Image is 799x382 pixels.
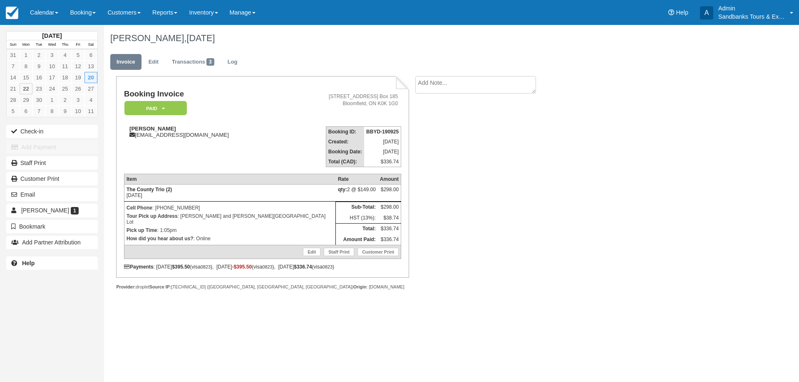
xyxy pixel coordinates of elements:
a: 3 [72,94,84,106]
a: 8 [45,106,58,117]
td: [DATE] [124,185,335,202]
a: Paid [124,101,184,116]
a: 28 [7,94,20,106]
a: 4 [59,49,72,61]
a: 22 [20,83,32,94]
td: $336.74 [378,234,401,245]
a: [PERSON_NAME] 1 [6,204,98,217]
span: [DATE] [186,33,215,43]
strong: Origin [353,284,366,289]
a: Help [6,256,98,270]
button: Bookmark [6,220,98,233]
strong: Source IP: [149,284,171,289]
strong: $395.50 [172,264,190,270]
td: $38.74 [378,213,401,224]
strong: Provider: [116,284,136,289]
a: 2 [32,49,45,61]
th: Sub-Total: [336,202,378,213]
a: 26 [72,83,84,94]
div: $298.00 [380,187,399,199]
span: Help [676,9,688,16]
button: Add Partner Attribution [6,236,98,249]
strong: $336.74 [294,264,312,270]
small: 0823 [262,264,272,269]
a: 30 [32,94,45,106]
button: Email [6,188,98,201]
th: Booking ID: [326,127,364,137]
strong: Payments [124,264,154,270]
a: 5 [72,49,84,61]
a: Log [221,54,244,70]
a: Customer Print [6,172,98,185]
th: Created: [326,137,364,147]
a: 15 [20,72,32,83]
span: -$395.50 [232,264,252,270]
a: 31 [7,49,20,61]
a: Edit [303,248,320,256]
td: $336.74 [364,157,401,167]
a: 17 [45,72,58,83]
span: [PERSON_NAME] [21,207,69,214]
a: 8 [20,61,32,72]
strong: The County Trio (2) [127,187,172,192]
a: 9 [59,106,72,117]
a: 1 [20,49,32,61]
a: Staff Print [6,156,98,170]
td: $298.00 [378,202,401,213]
b: Help [22,260,35,266]
div: droplet [TECHNICAL_ID] ([GEOGRAPHIC_DATA], [GEOGRAPHIC_DATA], [GEOGRAPHIC_DATA]) : [DOMAIN_NAME] [116,284,409,290]
th: Wed [45,40,58,49]
div: : [DATE] (visa ), [DATE] (visa ), [DATE] (visa ) [124,264,401,270]
th: Thu [59,40,72,49]
a: 21 [7,83,20,94]
img: checkfront-main-nav-mini-logo.png [6,7,18,19]
th: Rate [336,174,378,185]
a: 7 [32,106,45,117]
div: [EMAIL_ADDRESS][DOMAIN_NAME] [124,126,285,138]
a: Transactions3 [166,54,221,70]
a: 16 [32,72,45,83]
span: 1 [71,207,79,214]
td: [DATE] [364,137,401,147]
a: 10 [72,106,84,117]
span: 3 [206,58,214,66]
strong: Cell Phone [127,205,152,211]
a: 1 [45,94,58,106]
a: 3 [45,49,58,61]
p: : 1:05pm [127,226,333,234]
td: 2 @ $149.00 [336,185,378,202]
strong: Pick up Time [127,227,157,233]
strong: BBYD-190925 [366,129,399,135]
h1: [PERSON_NAME], [110,33,697,43]
p: Admin [718,4,785,12]
button: Check-in [6,125,98,138]
strong: qty [338,187,347,192]
a: 9 [32,61,45,72]
a: 13 [84,61,97,72]
a: 12 [72,61,84,72]
small: 0823 [323,264,333,269]
a: 24 [45,83,58,94]
th: Tue [32,40,45,49]
th: Sun [7,40,20,49]
th: Sat [84,40,97,49]
th: Mon [20,40,32,49]
em: Paid [124,101,187,116]
a: 5 [7,106,20,117]
small: 0823 [201,264,211,269]
th: Amount Paid: [336,234,378,245]
a: Edit [142,54,165,70]
td: [DATE] [364,147,401,157]
p: : [PERSON_NAME] and [PERSON_NAME][GEOGRAPHIC_DATA] Lot [127,212,333,226]
a: 18 [59,72,72,83]
a: 23 [32,83,45,94]
a: 29 [20,94,32,106]
button: Add Payment [6,140,98,154]
a: 27 [84,83,97,94]
th: Amount [378,174,401,185]
a: 20 [84,72,97,83]
th: Fri [72,40,84,49]
th: Total (CAD): [326,157,364,167]
div: A [700,6,713,20]
a: 19 [72,72,84,83]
